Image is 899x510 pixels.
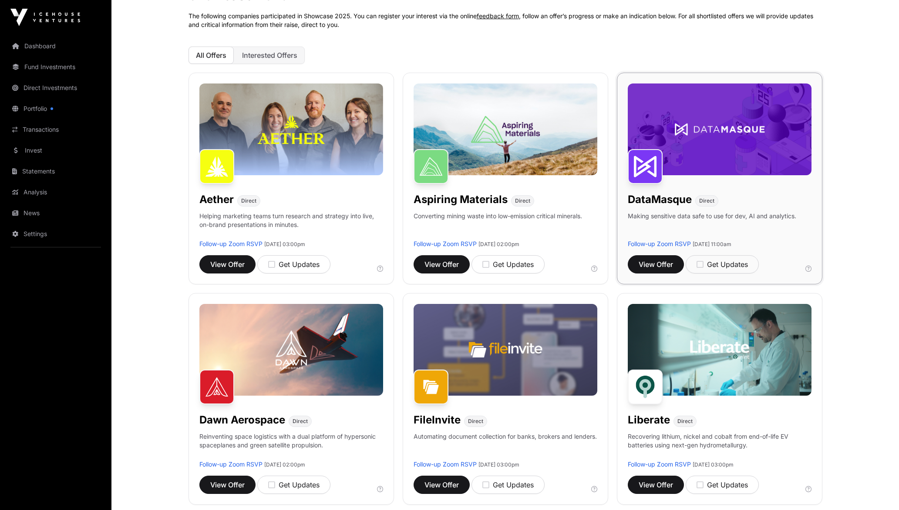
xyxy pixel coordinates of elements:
[414,149,448,184] img: Aspiring Materials
[7,162,104,181] a: Statements
[199,476,256,494] button: View Offer
[424,480,459,490] span: View Offer
[210,259,245,270] span: View Offer
[7,224,104,243] a: Settings
[478,241,519,247] span: [DATE] 02:00pm
[414,370,448,404] img: FileInvite
[628,193,692,207] h1: DataMasque
[414,193,508,207] h1: Aspiring Materials
[686,476,759,494] button: Get Updates
[264,241,305,247] span: [DATE] 03:00pm
[264,461,305,468] span: [DATE] 02:00pm
[7,120,104,139] a: Transactions
[699,197,714,204] span: Direct
[686,255,759,273] button: Get Updates
[471,255,545,273] button: Get Updates
[414,460,477,468] a: Follow-up Zoom RSVP
[628,432,811,460] p: Recovering lithium, nickel and cobalt from end-of-life EV batteries using next-gen hydrometallurgy.
[628,370,663,404] img: Liberate
[199,304,383,396] img: Dawn-Banner.jpg
[628,149,663,184] img: DataMasque
[628,255,684,273] button: View Offer
[628,460,691,468] a: Follow-up Zoom RSVP
[414,240,477,247] a: Follow-up Zoom RSVP
[414,212,582,240] p: Converting mining waste into low-emission critical minerals.
[414,413,461,427] h1: FileInvite
[235,47,305,64] button: Interested Offers
[697,480,748,490] div: Get Updates
[199,83,383,175] img: Aether-Banner.jpg
[242,51,297,60] span: Interested Offers
[468,418,483,425] span: Direct
[7,78,104,97] a: Direct Investments
[414,83,597,175] img: Aspiring-Banner.jpg
[7,37,104,56] a: Dashboard
[199,460,263,468] a: Follow-up Zoom RSVP
[7,57,104,77] a: Fund Investments
[7,99,104,118] a: Portfolio
[628,413,670,427] h1: Liberate
[424,259,459,270] span: View Offer
[199,212,383,240] p: Helping marketing teams turn research and strategy into live, on-brand presentations in minutes.
[628,83,811,175] img: DataMasque-Banner.jpg
[199,255,256,273] button: View Offer
[257,476,330,494] button: Get Updates
[414,476,470,494] button: View Offer
[199,432,383,460] p: Reinventing space logistics with a dual platform of hypersonic spaceplanes and green satellite pr...
[189,47,234,64] button: All Offers
[293,418,308,425] span: Direct
[639,480,673,490] span: View Offer
[199,193,234,207] h1: Aether
[268,480,320,490] div: Get Updates
[471,476,545,494] button: Get Updates
[628,304,811,396] img: Liberate-Banner.jpg
[189,12,822,29] p: The following companies participated in Showcase 2025. You can register your interest via the onl...
[199,149,234,184] img: Aether
[855,468,899,510] iframe: Chat Widget
[639,259,673,270] span: View Offer
[257,255,330,273] button: Get Updates
[7,203,104,223] a: News
[628,212,796,240] p: Making sensitive data safe to use for dev, AI and analytics.
[482,480,534,490] div: Get Updates
[677,418,693,425] span: Direct
[414,304,597,396] img: File-Invite-Banner.jpg
[268,259,320,270] div: Get Updates
[199,370,234,404] img: Dawn Aerospace
[10,9,80,26] img: Icehouse Ventures Logo
[210,480,245,490] span: View Offer
[7,141,104,160] a: Invest
[199,240,263,247] a: Follow-up Zoom RSVP
[482,259,534,270] div: Get Updates
[477,12,519,20] a: feedback form
[414,432,597,460] p: Automating document collection for banks, brokers and lenders.
[414,255,470,273] button: View Offer
[628,240,691,247] a: Follow-up Zoom RSVP
[697,259,748,270] div: Get Updates
[199,413,285,427] h1: Dawn Aerospace
[693,461,734,468] span: [DATE] 03:00pm
[241,197,256,204] span: Direct
[515,197,530,204] span: Direct
[196,51,226,60] span: All Offers
[628,476,684,494] button: View Offer
[478,461,519,468] span: [DATE] 03:00pm
[693,241,731,247] span: [DATE] 11:00am
[7,183,104,202] a: Analysis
